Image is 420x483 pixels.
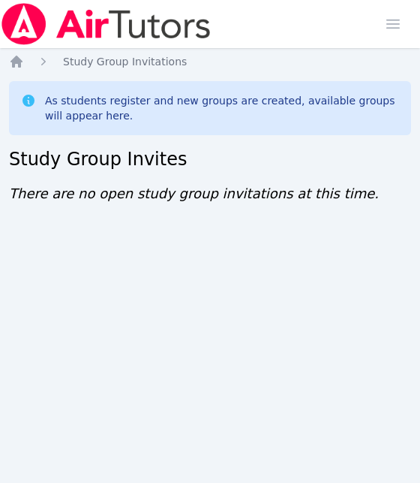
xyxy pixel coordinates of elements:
[63,56,187,68] span: Study Group Invitations
[9,147,411,171] h2: Study Group Invites
[9,186,379,201] span: There are no open study group invitations at this time.
[45,93,399,123] div: As students register and new groups are created, available groups will appear here.
[9,54,411,69] nav: Breadcrumb
[63,54,187,69] a: Study Group Invitations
